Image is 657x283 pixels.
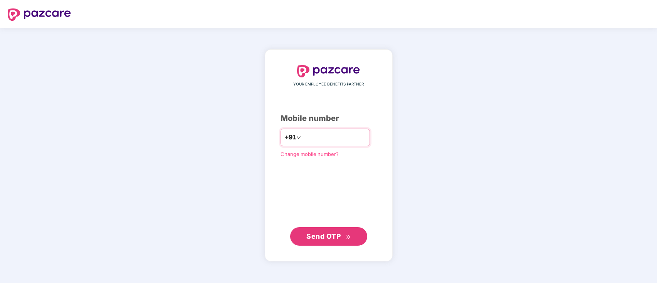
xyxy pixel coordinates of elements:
[290,227,367,246] button: Send OTPdouble-right
[297,65,360,77] img: logo
[281,151,339,157] a: Change mobile number?
[8,8,71,21] img: logo
[281,112,377,124] div: Mobile number
[296,135,301,140] span: down
[293,81,364,87] span: YOUR EMPLOYEE BENEFITS PARTNER
[306,232,341,240] span: Send OTP
[285,132,296,142] span: +91
[346,234,351,239] span: double-right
